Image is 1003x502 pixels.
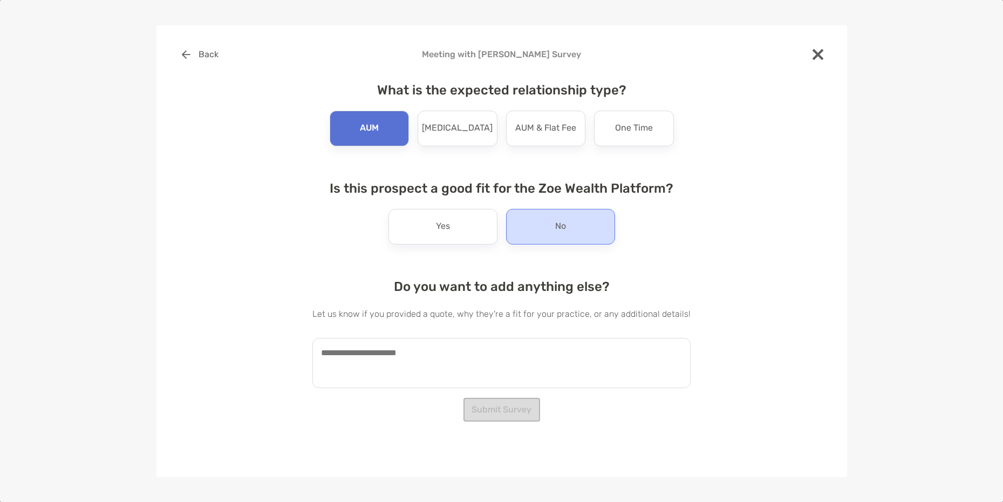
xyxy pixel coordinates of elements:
[360,120,379,137] p: AUM
[312,279,691,294] h4: Do you want to add anything else?
[436,218,450,235] p: Yes
[422,120,493,137] p: [MEDICAL_DATA]
[515,120,576,137] p: AUM & Flat Fee
[174,43,227,66] button: Back
[312,307,691,321] p: Let us know if you provided a quote, why they're a fit for your practice, or any additional details!
[312,83,691,98] h4: What is the expected relationship type?
[174,49,830,59] h4: Meeting with [PERSON_NAME] Survey
[813,49,823,60] img: close modal
[555,218,566,235] p: No
[182,50,190,59] img: button icon
[615,120,653,137] p: One Time
[312,181,691,196] h4: Is this prospect a good fit for the Zoe Wealth Platform?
